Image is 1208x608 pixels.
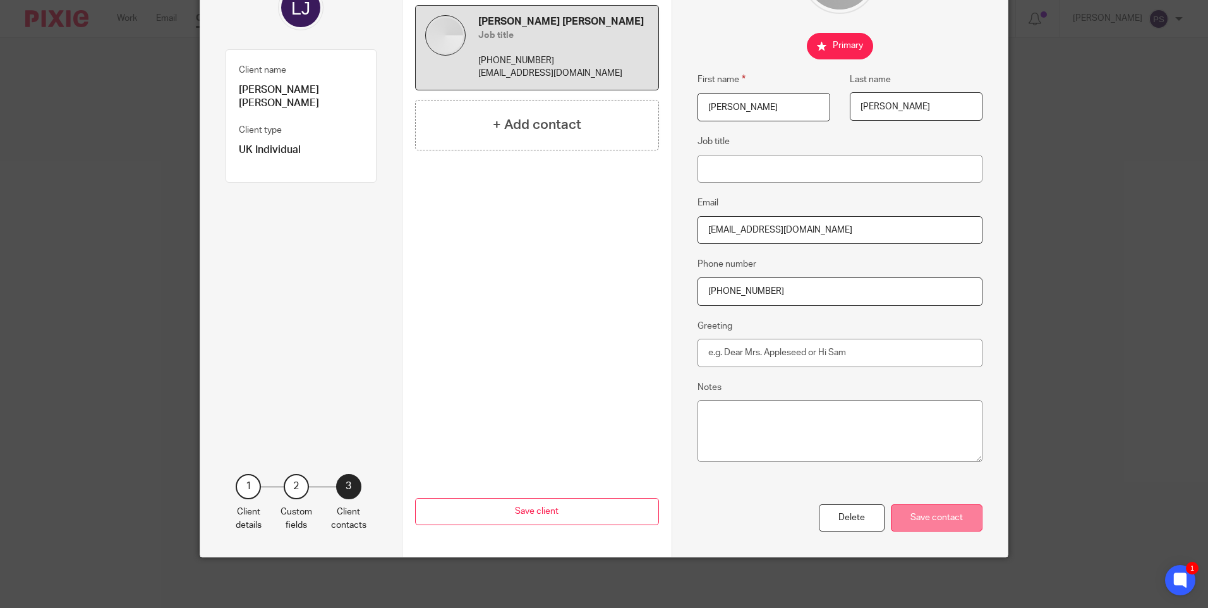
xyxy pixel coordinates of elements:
label: Job title [698,135,730,148]
label: Email [698,197,718,209]
p: Client details [236,506,262,532]
label: Greeting [698,320,732,332]
label: Last name [850,73,891,86]
p: UK Individual [239,143,363,157]
div: Delete [819,504,885,532]
input: e.g. Dear Mrs. Appleseed or Hi Sam [698,339,983,367]
div: 3 [336,474,361,499]
label: Client name [239,64,286,76]
p: Custom fields [281,506,312,532]
h4: + Add contact [493,115,581,135]
label: Notes [698,381,722,394]
div: 1 [236,474,261,499]
button: Save client [415,498,659,525]
div: Save contact [891,504,982,532]
p: Client contacts [331,506,366,532]
h5: Job title [478,29,649,42]
div: 2 [284,474,309,499]
p: [PERSON_NAME] [PERSON_NAME] [239,83,363,111]
img: default.jpg [425,15,466,56]
p: [PHONE_NUMBER] [478,54,649,67]
h4: [PERSON_NAME] [PERSON_NAME] [478,15,649,28]
div: 1 [1186,562,1199,575]
label: Client type [239,124,282,137]
label: Phone number [698,258,756,271]
p: [EMAIL_ADDRESS][DOMAIN_NAME] [478,67,649,80]
label: First name [698,72,746,87]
